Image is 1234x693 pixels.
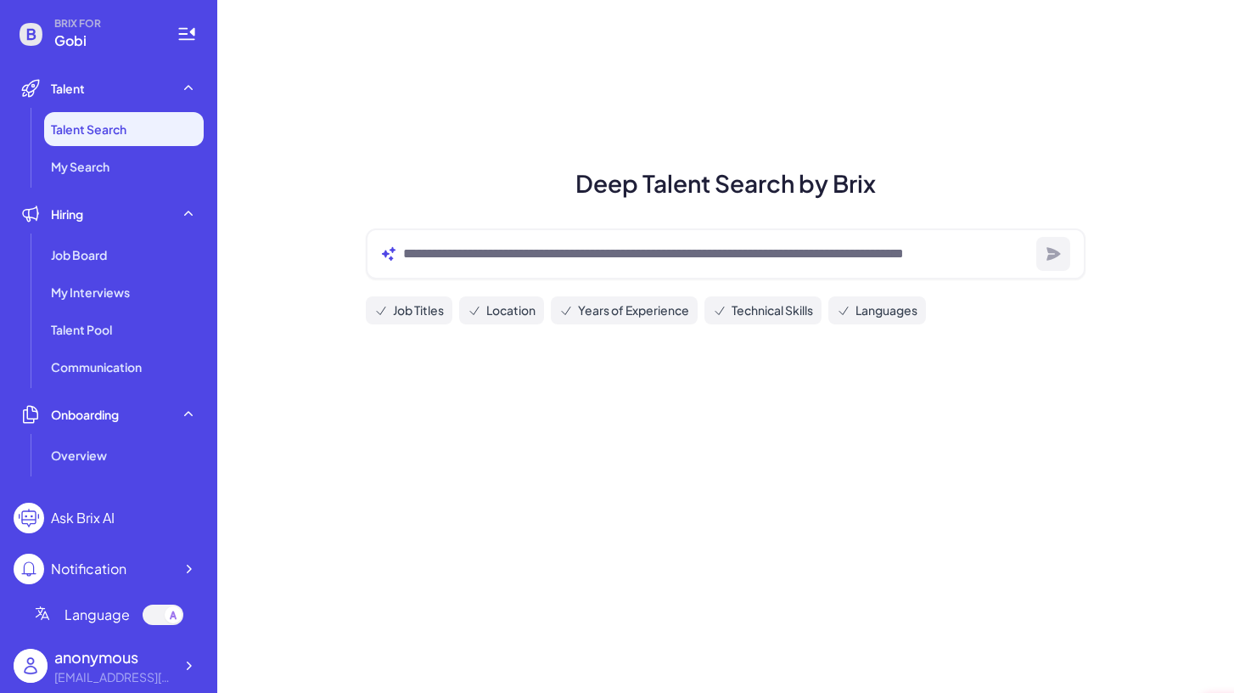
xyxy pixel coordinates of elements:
[51,80,85,97] span: Talent
[51,406,119,423] span: Onboarding
[393,301,444,319] span: Job Titles
[51,246,107,263] span: Job Board
[54,17,156,31] span: BRIX FOR
[65,605,130,625] span: Language
[54,668,173,686] div: ruoan@atmacap.com
[51,158,109,175] span: My Search
[855,301,917,319] span: Languages
[54,645,173,668] div: anonymous
[486,301,536,319] span: Location
[51,284,130,301] span: My Interviews
[51,358,142,375] span: Communication
[54,31,156,51] span: Gobi
[51,508,115,528] div: Ask Brix AI
[51,121,126,138] span: Talent Search
[51,321,112,338] span: Talent Pool
[578,301,689,319] span: Years of Experience
[14,649,48,683] img: user_logo.png
[345,166,1106,201] h1: Deep Talent Search by Brix
[51,447,107,464] span: Overview
[51,559,126,579] div: Notification
[732,301,813,319] span: Technical Skills
[51,206,83,223] span: Hiring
